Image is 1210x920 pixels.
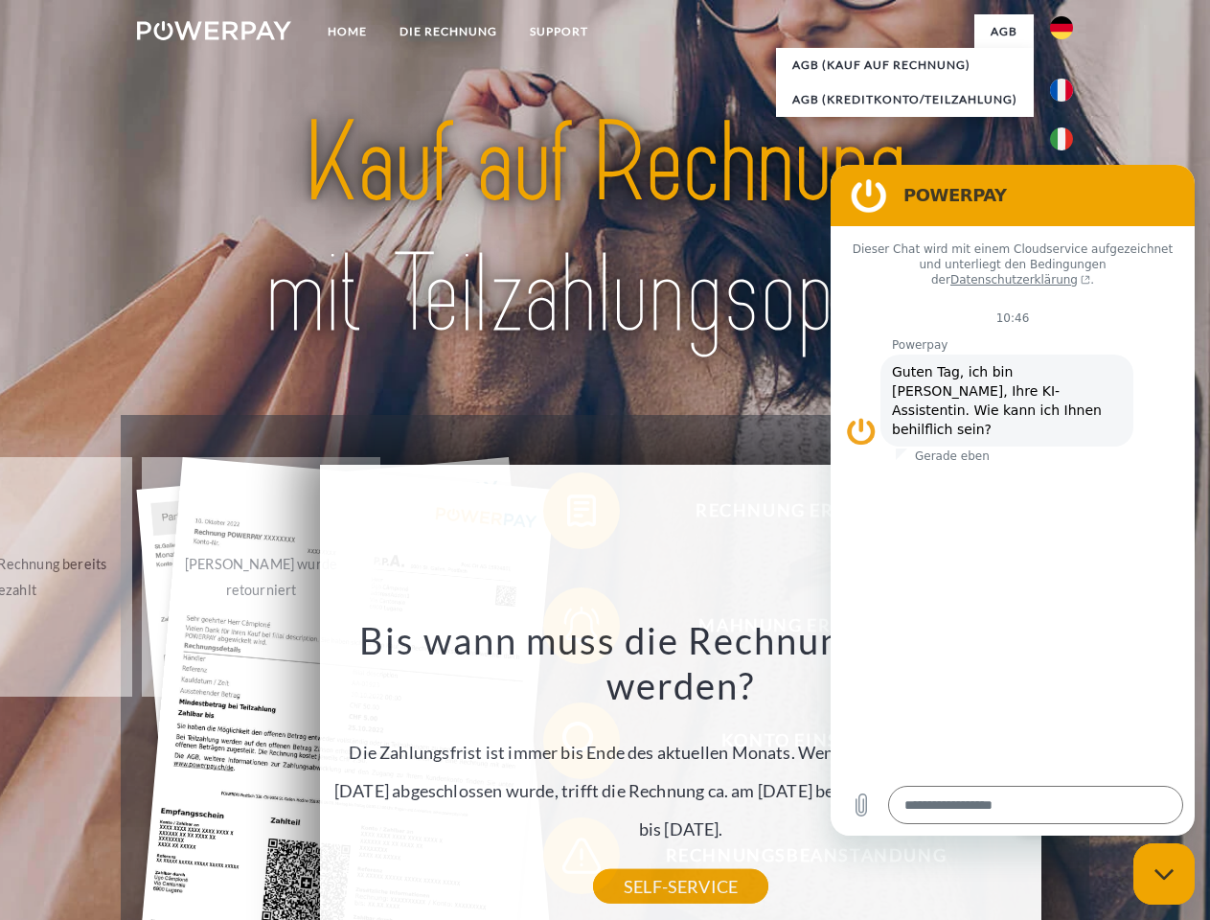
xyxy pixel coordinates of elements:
[153,551,369,603] div: [PERSON_NAME] wurde retourniert
[831,165,1195,836] iframe: Messaging-Fenster
[974,14,1034,49] a: agb
[776,82,1034,117] a: AGB (Kreditkonto/Teilzahlung)
[1050,16,1073,39] img: de
[1050,79,1073,102] img: fr
[514,14,605,49] a: SUPPORT
[311,14,383,49] a: Home
[776,48,1034,82] a: AGB (Kauf auf Rechnung)
[183,92,1027,367] img: title-powerpay_de.svg
[383,14,514,49] a: DIE RECHNUNG
[137,21,291,40] img: logo-powerpay-white.svg
[593,869,768,904] a: SELF-SERVICE
[331,617,1031,886] div: Die Zahlungsfrist ist immer bis Ende des aktuellen Monats. Wenn die Bestellung z.B. am [DATE] abg...
[1050,127,1073,150] img: it
[1133,843,1195,905] iframe: Schaltfläche zum Öffnen des Messaging-Fensters; Konversation läuft
[331,617,1031,709] h3: Bis wann muss die Rechnung bezahlt werden?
